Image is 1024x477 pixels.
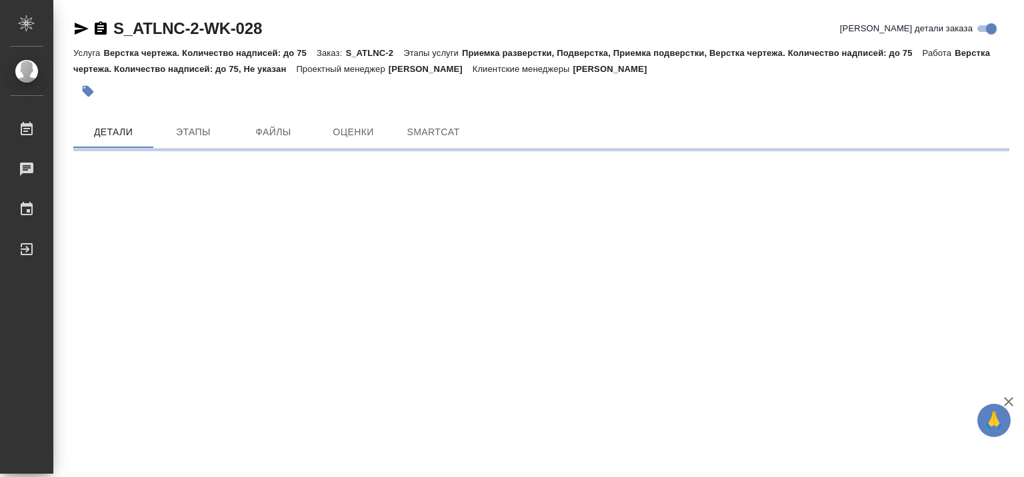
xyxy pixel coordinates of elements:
p: Услуга [73,48,103,58]
p: Верстка чертежа. Количество надписей: до 75 [103,48,317,58]
button: Скопировать ссылку [93,21,109,37]
p: S_ATLNC-2 [345,48,403,58]
p: [PERSON_NAME] [389,64,473,74]
a: S_ATLNC-2-WK-028 [113,19,262,37]
button: 🙏 [977,404,1011,437]
span: 🙏 [983,406,1005,434]
p: Работа [923,48,955,58]
span: Файлы [241,124,305,141]
p: Проектный менеджер [296,64,388,74]
p: [PERSON_NAME] [573,64,657,74]
p: Этапы услуги [403,48,462,58]
button: Добавить тэг [73,77,103,106]
span: [PERSON_NAME] детали заказа [840,22,973,35]
p: Заказ: [317,48,345,58]
p: Клиентские менеджеры [473,64,573,74]
span: Этапы [161,124,225,141]
button: Скопировать ссылку для ЯМессенджера [73,21,89,37]
span: Детали [81,124,145,141]
span: SmartCat [401,124,465,141]
span: Оценки [321,124,385,141]
p: Приемка разверстки, Подверстка, Приемка подверстки, Верстка чертежа. Количество надписей: до 75 [462,48,923,58]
